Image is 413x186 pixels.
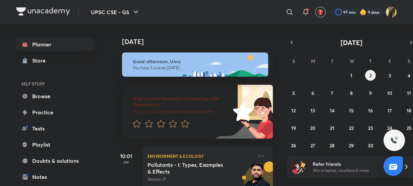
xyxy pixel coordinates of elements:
a: Planner [16,38,94,51]
button: October 19, 2025 [288,122,299,133]
button: October 28, 2025 [327,140,338,151]
button: October 7, 2025 [327,87,338,98]
abbr: October 16, 2025 [368,107,373,114]
abbr: October 18, 2025 [407,107,411,114]
button: October 13, 2025 [307,105,318,116]
img: afternoon [122,52,268,77]
abbr: October 21, 2025 [330,125,334,131]
abbr: Sunday [292,58,295,64]
a: Browse [16,89,94,103]
button: October 3, 2025 [385,70,395,81]
button: October 8, 2025 [346,87,357,98]
button: October 30, 2025 [365,140,376,151]
abbr: October 26, 2025 [291,142,296,149]
h5: 10:01 [113,152,139,160]
abbr: Monday [311,58,315,64]
button: October 29, 2025 [346,140,357,151]
img: Uma Kumari Rajput [386,6,397,18]
abbr: October 20, 2025 [310,125,315,131]
abbr: Wednesday [350,58,354,64]
abbr: October 4, 2025 [408,72,410,79]
abbr: October 27, 2025 [310,142,315,149]
div: Store [32,57,50,65]
abbr: October 13, 2025 [310,107,315,114]
button: October 17, 2025 [385,105,395,116]
abbr: October 1, 2025 [350,72,352,79]
abbr: October 19, 2025 [291,125,296,131]
button: October 21, 2025 [327,122,338,133]
abbr: October 29, 2025 [349,142,354,149]
a: Playlist [16,138,94,151]
p: Win a laptop, vouchers & more [313,168,395,174]
button: October 1, 2025 [346,70,357,81]
abbr: October 14, 2025 [330,107,335,114]
button: October 6, 2025 [307,87,318,98]
abbr: October 6, 2025 [311,90,314,96]
img: referral [292,160,306,174]
abbr: October 30, 2025 [368,142,373,149]
button: October 10, 2025 [385,87,395,98]
img: streak [360,9,366,15]
button: October 9, 2025 [365,87,376,98]
a: Notes [16,170,94,184]
abbr: October 11, 2025 [407,90,411,96]
p: AM [113,160,139,164]
button: October 22, 2025 [346,122,357,133]
img: Company Logo [16,7,70,15]
abbr: October 7, 2025 [331,90,333,96]
abbr: October 5, 2025 [292,90,295,96]
h5: Pollutants - I: Types, Examples & Effects [147,161,231,175]
abbr: October 22, 2025 [349,125,354,131]
abbr: October 10, 2025 [387,90,392,96]
img: ttu [390,136,398,144]
abbr: October 15, 2025 [349,107,354,114]
button: October 27, 2025 [307,140,318,151]
abbr: October 23, 2025 [368,125,373,131]
a: Doubts & solutions [16,154,94,168]
a: Store [16,54,94,67]
abbr: October 3, 2025 [389,72,391,79]
button: October 5, 2025 [288,87,299,98]
button: October 23, 2025 [365,122,376,133]
button: October 20, 2025 [307,122,318,133]
abbr: October 24, 2025 [387,125,392,131]
abbr: October 28, 2025 [330,142,335,149]
a: Practice [16,106,94,119]
span: [DATE] [341,38,362,47]
abbr: Tuesday [331,58,334,64]
abbr: Saturday [408,58,410,64]
abbr: October 12, 2025 [291,107,296,114]
button: October 26, 2025 [288,140,299,151]
p: Session 21 [147,176,253,182]
a: Tests [16,122,94,135]
p: Your word will help make Unacademy better [133,109,231,114]
p: You have 5 events [DATE] [133,65,262,71]
a: Company Logo [16,7,70,17]
h4: [DATE] [122,38,280,46]
abbr: October 25, 2025 [407,125,412,131]
abbr: October 8, 2025 [350,90,353,96]
button: October 2, 2025 [365,70,376,81]
button: avatar [315,7,326,17]
button: October 12, 2025 [288,105,299,116]
p: Environment & Ecology [147,152,253,160]
img: feedback_image [210,85,273,139]
button: October 15, 2025 [346,105,357,116]
img: avatar [317,9,323,15]
abbr: October 17, 2025 [388,107,392,114]
button: [DATE] [296,38,406,47]
abbr: Friday [389,58,391,64]
h6: Give us your feedback on learning with Unacademy [133,96,231,108]
abbr: Thursday [369,58,372,64]
button: October 14, 2025 [327,105,338,116]
button: October 16, 2025 [365,105,376,116]
h6: Good afternoon, Uma [133,59,262,65]
h6: SELF STUDY [16,78,94,89]
button: UPSC CSE - GS [87,5,144,19]
button: October 24, 2025 [385,122,395,133]
h6: Refer friends [313,160,395,168]
abbr: October 9, 2025 [369,90,372,96]
abbr: October 2, 2025 [369,72,372,79]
